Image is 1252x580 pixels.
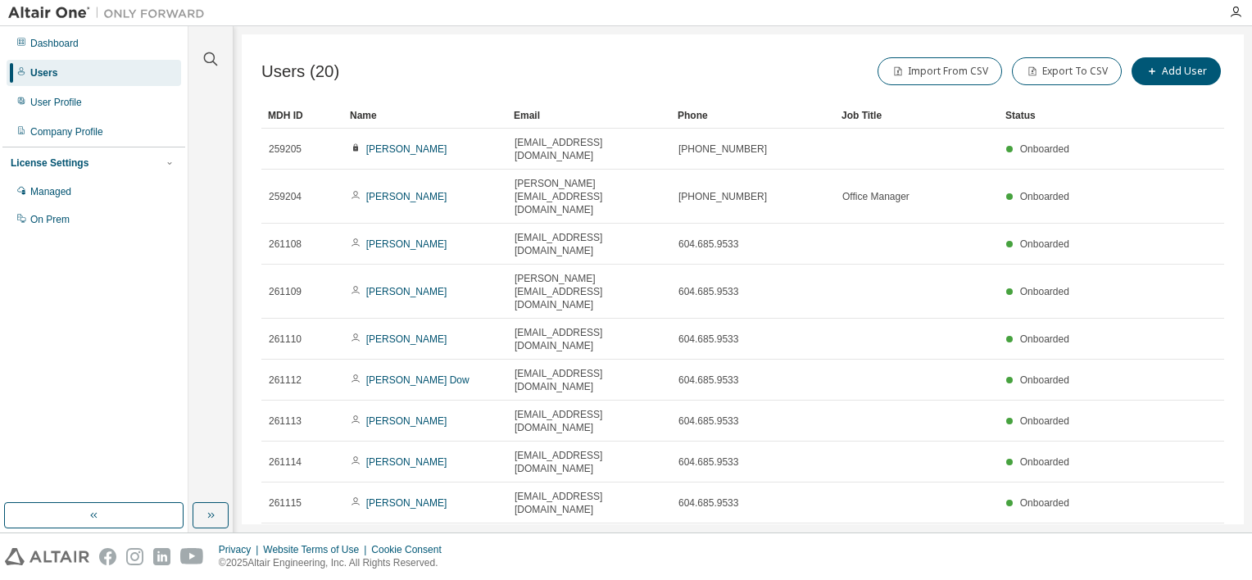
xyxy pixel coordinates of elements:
[366,191,447,202] a: [PERSON_NAME]
[515,231,664,257] span: [EMAIL_ADDRESS][DOMAIN_NAME]
[366,286,447,297] a: [PERSON_NAME]
[366,238,447,250] a: [PERSON_NAME]
[269,374,302,387] span: 261112
[515,326,664,352] span: [EMAIL_ADDRESS][DOMAIN_NAME]
[30,37,79,50] div: Dashboard
[263,543,371,556] div: Website Terms of Use
[371,543,451,556] div: Cookie Consent
[366,374,469,386] a: [PERSON_NAME] Dow
[1020,238,1069,250] span: Onboarded
[269,496,302,510] span: 261115
[678,333,738,346] span: 604.685.9533
[1020,374,1069,386] span: Onboarded
[269,285,302,298] span: 261109
[678,190,767,203] span: [PHONE_NUMBER]
[268,102,337,129] div: MDH ID
[678,238,738,251] span: 604.685.9533
[1020,456,1069,468] span: Onboarded
[11,156,88,170] div: License Settings
[126,548,143,565] img: instagram.svg
[1020,497,1069,509] span: Onboarded
[1020,415,1069,427] span: Onboarded
[30,96,82,109] div: User Profile
[153,548,170,565] img: linkedin.svg
[515,449,664,475] span: [EMAIL_ADDRESS][DOMAIN_NAME]
[366,497,447,509] a: [PERSON_NAME]
[269,333,302,346] span: 261110
[1132,57,1221,85] button: Add User
[30,66,57,79] div: Users
[30,125,103,138] div: Company Profile
[269,455,302,469] span: 261114
[842,190,910,203] span: Office Manager
[30,185,71,198] div: Managed
[366,333,447,345] a: [PERSON_NAME]
[269,190,302,203] span: 259204
[5,548,89,565] img: altair_logo.svg
[366,456,447,468] a: [PERSON_NAME]
[678,285,738,298] span: 604.685.9533
[99,548,116,565] img: facebook.svg
[366,415,447,427] a: [PERSON_NAME]
[515,272,664,311] span: [PERSON_NAME][EMAIL_ADDRESS][DOMAIN_NAME]
[841,102,992,129] div: Job Title
[1020,143,1069,155] span: Onboarded
[261,62,339,81] span: Users (20)
[515,490,664,516] span: [EMAIL_ADDRESS][DOMAIN_NAME]
[180,548,204,565] img: youtube.svg
[515,408,664,434] span: [EMAIL_ADDRESS][DOMAIN_NAME]
[1020,191,1069,202] span: Onboarded
[1012,57,1122,85] button: Export To CSV
[678,455,738,469] span: 604.685.9533
[678,143,767,156] span: [PHONE_NUMBER]
[219,543,263,556] div: Privacy
[269,143,302,156] span: 259205
[1005,102,1139,129] div: Status
[678,102,828,129] div: Phone
[269,238,302,251] span: 261108
[350,102,501,129] div: Name
[269,415,302,428] span: 261113
[514,102,665,129] div: Email
[1020,333,1069,345] span: Onboarded
[1020,286,1069,297] span: Onboarded
[515,367,664,393] span: [EMAIL_ADDRESS][DOMAIN_NAME]
[678,415,738,428] span: 604.685.9533
[515,177,664,216] span: [PERSON_NAME][EMAIL_ADDRESS][DOMAIN_NAME]
[219,556,451,570] p: © 2025 Altair Engineering, Inc. All Rights Reserved.
[366,143,447,155] a: [PERSON_NAME]
[8,5,213,21] img: Altair One
[878,57,1002,85] button: Import From CSV
[678,374,738,387] span: 604.685.9533
[515,136,664,162] span: [EMAIL_ADDRESS][DOMAIN_NAME]
[30,213,70,226] div: On Prem
[678,496,738,510] span: 604.685.9533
